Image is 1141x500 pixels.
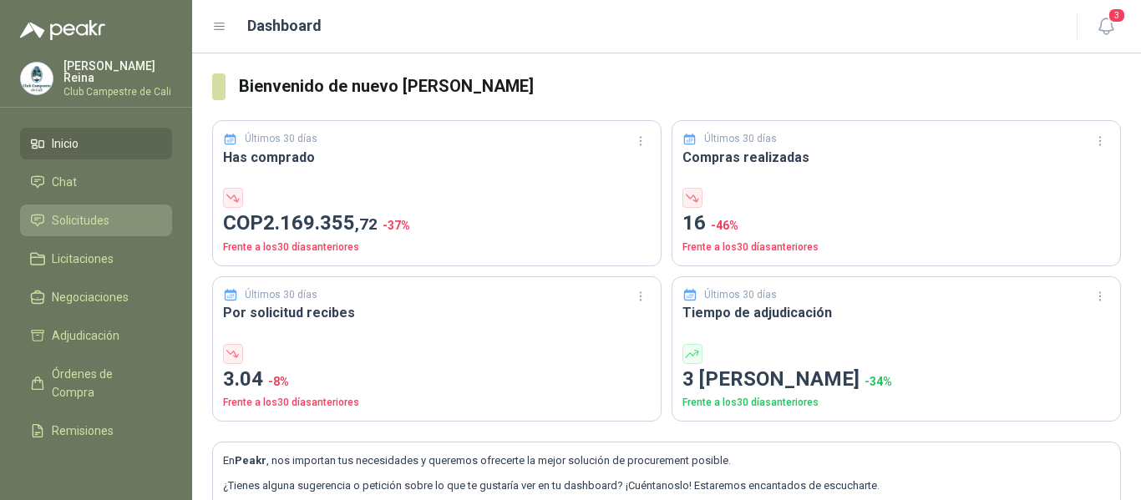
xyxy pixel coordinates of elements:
span: 2.169.355 [263,211,378,235]
p: 16 [682,208,1110,240]
span: Adjudicación [52,326,119,345]
p: [PERSON_NAME] Reina [63,60,172,83]
p: 3 [PERSON_NAME] [682,364,1110,396]
a: Solicitudes [20,205,172,236]
p: Frente a los 30 días anteriores [223,240,651,255]
p: ¿Tienes alguna sugerencia o petición sobre lo que te gustaría ver en tu dashboard? ¡Cuéntanoslo! ... [223,477,1110,494]
a: Licitaciones [20,243,172,275]
button: 3 [1091,12,1121,42]
span: -34 % [865,375,892,388]
span: Licitaciones [52,250,114,268]
a: Inicio [20,128,172,159]
p: COP [223,208,651,240]
b: Peakr [235,454,266,467]
a: Chat [20,166,172,198]
span: Inicio [52,134,79,153]
a: Remisiones [20,415,172,447]
span: -8 % [268,375,289,388]
a: Órdenes de Compra [20,358,172,408]
span: 3 [1108,8,1126,23]
h1: Dashboard [247,14,322,38]
p: Frente a los 30 días anteriores [682,395,1110,411]
h3: Compras realizadas [682,147,1110,168]
span: -37 % [383,219,410,232]
h3: Has comprado [223,147,651,168]
p: En , nos importan tus necesidades y queremos ofrecerte la mejor solución de procurement posible. [223,452,1110,469]
span: Negociaciones [52,288,129,306]
img: Logo peakr [20,20,105,40]
span: Solicitudes [52,211,109,230]
p: Club Campestre de Cali [63,87,172,97]
span: -46 % [711,219,738,232]
span: Remisiones [52,422,114,440]
p: Frente a los 30 días anteriores [223,395,651,411]
p: 3.04 [223,364,651,396]
a: Negociaciones [20,281,172,313]
img: Company Logo [21,63,53,94]
p: Últimos 30 días [704,131,777,147]
p: Últimos 30 días [704,287,777,303]
p: Frente a los 30 días anteriores [682,240,1110,255]
h3: Bienvenido de nuevo [PERSON_NAME] [239,73,1121,99]
p: Últimos 30 días [245,287,317,303]
a: Adjudicación [20,320,172,351]
span: Chat [52,173,77,191]
a: Configuración [20,453,172,485]
h3: Tiempo de adjudicación [682,302,1110,323]
h3: Por solicitud recibes [223,302,651,323]
span: ,72 [355,215,378,234]
span: Órdenes de Compra [52,365,156,402]
p: Últimos 30 días [245,131,317,147]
